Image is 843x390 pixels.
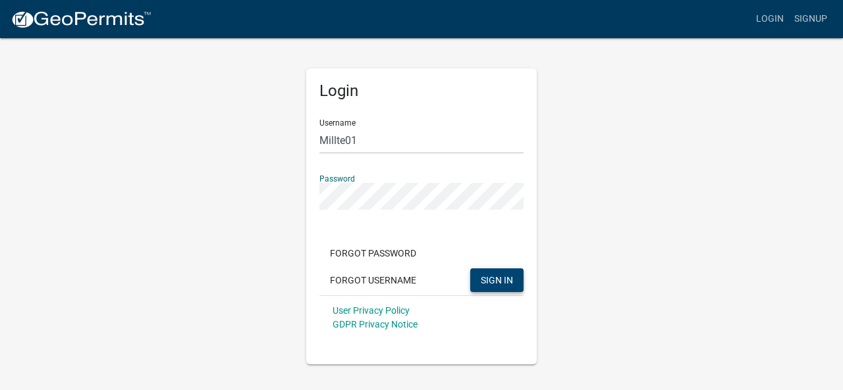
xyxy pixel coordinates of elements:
button: Forgot Username [319,268,427,292]
a: Login [751,7,789,32]
button: SIGN IN [470,268,524,292]
button: Forgot Password [319,241,427,265]
a: GDPR Privacy Notice [333,319,418,329]
h5: Login [319,82,524,101]
a: User Privacy Policy [333,305,410,316]
span: SIGN IN [481,274,513,285]
a: Signup [789,7,832,32]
